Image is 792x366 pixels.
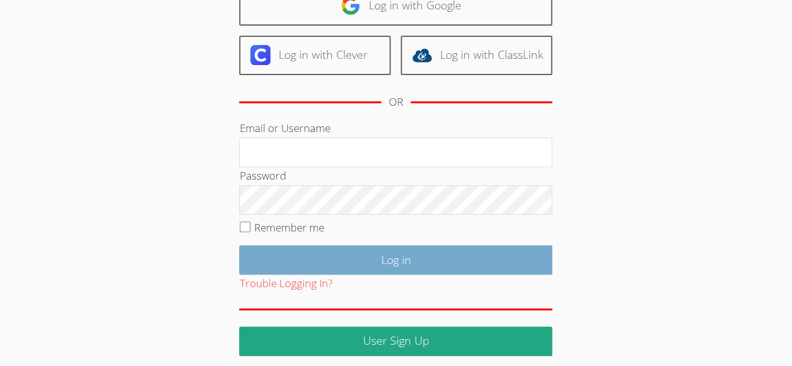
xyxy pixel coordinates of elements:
a: User Sign Up [239,327,552,356]
a: Log in with ClassLink [401,36,552,75]
label: Password [239,168,285,183]
img: classlink-logo-d6bb404cc1216ec64c9a2012d9dc4662098be43eaf13dc465df04b49fa7ab582.svg [412,45,432,65]
button: Trouble Logging In? [239,275,332,293]
label: Email or Username [239,121,330,135]
input: Log in [239,245,552,275]
div: OR [389,93,403,111]
label: Remember me [254,220,324,235]
a: Log in with Clever [239,36,391,75]
img: clever-logo-6eab21bc6e7a338710f1a6ff85c0baf02591cd810cc4098c63d3a4b26e2feb20.svg [250,45,270,65]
